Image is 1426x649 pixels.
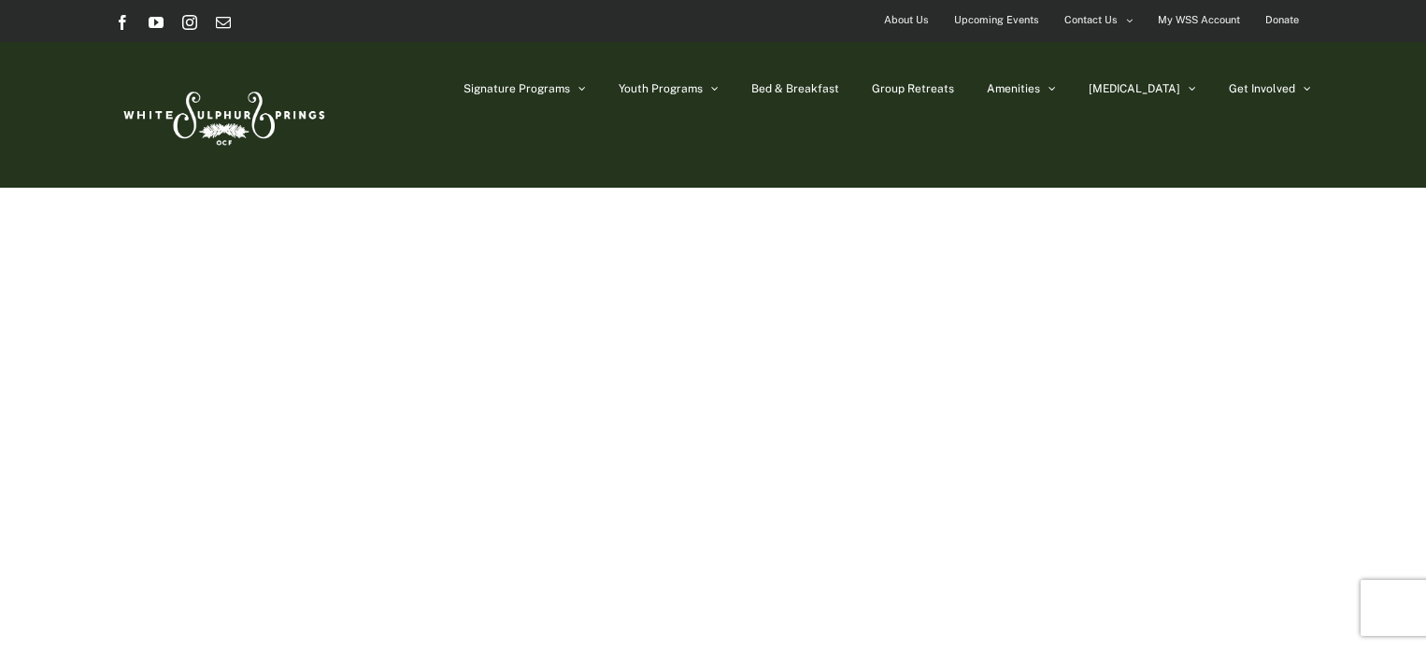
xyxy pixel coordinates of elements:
a: Email [216,15,231,30]
span: Amenities [987,83,1040,94]
a: Bed & Breakfast [751,42,839,135]
a: [MEDICAL_DATA] [1089,42,1196,135]
a: Amenities [987,42,1056,135]
a: Get Involved [1229,42,1311,135]
img: White Sulphur Springs Logo [115,71,330,159]
a: Youth Programs [619,42,719,135]
span: Bed & Breakfast [751,83,839,94]
a: Group Retreats [872,42,954,135]
span: Donate [1265,7,1299,34]
a: YouTube [149,15,164,30]
a: Signature Programs [463,42,586,135]
span: [MEDICAL_DATA] [1089,83,1180,94]
nav: Main Menu [463,42,1311,135]
span: Upcoming Events [954,7,1039,34]
span: Signature Programs [463,83,570,94]
a: Instagram [182,15,197,30]
span: Group Retreats [872,83,954,94]
span: About Us [884,7,929,34]
span: Youth Programs [619,83,703,94]
span: Get Involved [1229,83,1295,94]
a: Facebook [115,15,130,30]
span: Contact Us [1064,7,1118,34]
span: My WSS Account [1158,7,1240,34]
